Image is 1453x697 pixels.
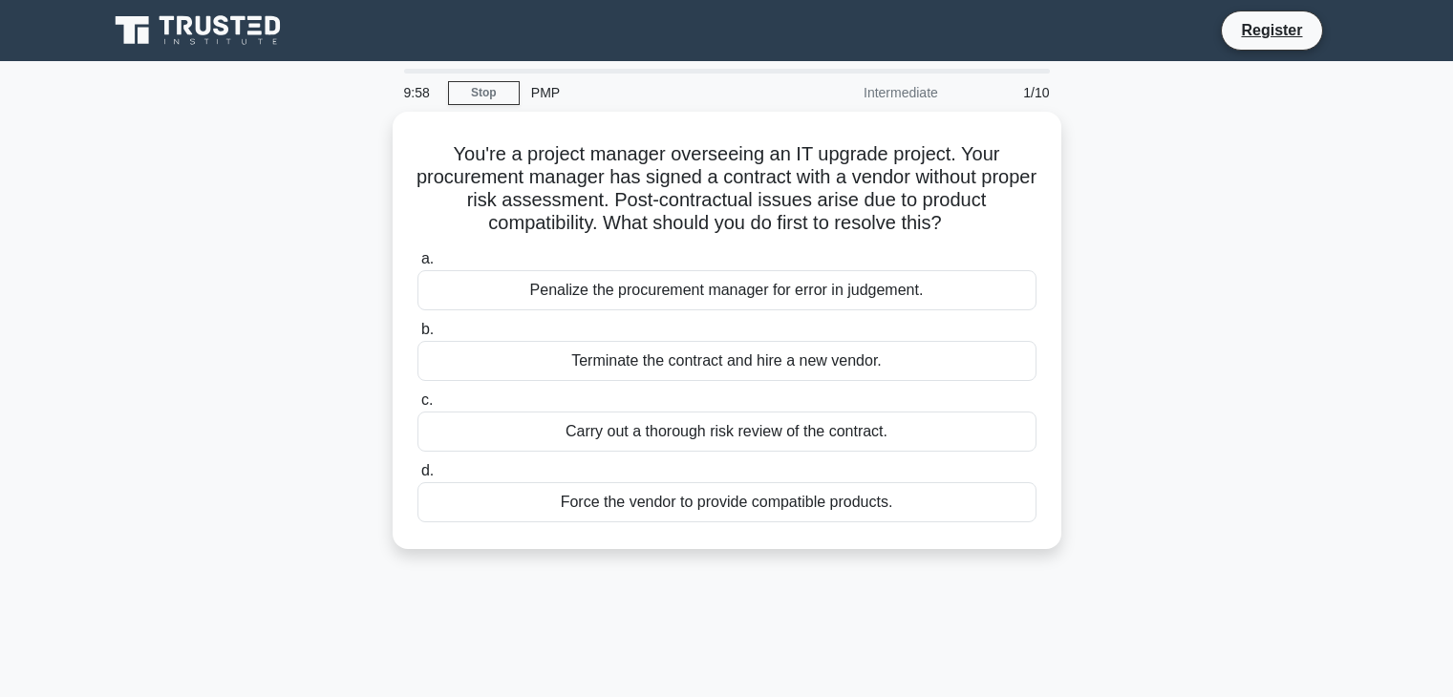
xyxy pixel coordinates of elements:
span: b. [421,321,434,337]
div: Force the vendor to provide compatible products. [417,482,1036,522]
div: Penalize the procurement manager for error in judgement. [417,270,1036,310]
div: Intermediate [782,74,950,112]
div: 9:58 [393,74,448,112]
h5: You're a project manager overseeing an IT upgrade project. Your procurement manager has signed a ... [416,142,1038,236]
a: Register [1229,18,1314,42]
div: PMP [520,74,782,112]
div: Carry out a thorough risk review of the contract. [417,412,1036,452]
div: 1/10 [950,74,1061,112]
span: d. [421,462,434,478]
div: Terminate the contract and hire a new vendor. [417,341,1036,381]
span: a. [421,250,434,266]
span: c. [421,391,433,408]
a: Stop [448,81,520,105]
